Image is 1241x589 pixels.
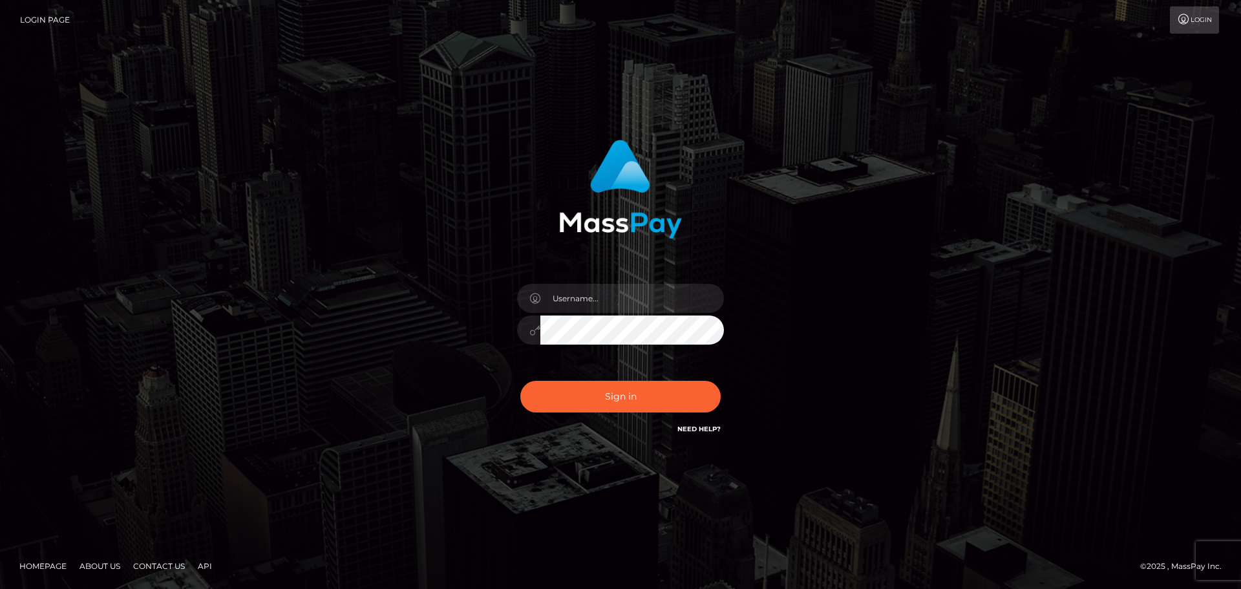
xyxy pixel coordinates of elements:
button: Sign in [520,381,721,412]
a: API [193,556,217,576]
input: Username... [540,284,724,313]
a: Login Page [20,6,70,34]
a: Homepage [14,556,72,576]
a: About Us [74,556,125,576]
a: Contact Us [128,556,190,576]
a: Need Help? [677,425,721,433]
div: © 2025 , MassPay Inc. [1140,559,1231,573]
img: MassPay Login [559,140,682,239]
a: Login [1170,6,1219,34]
